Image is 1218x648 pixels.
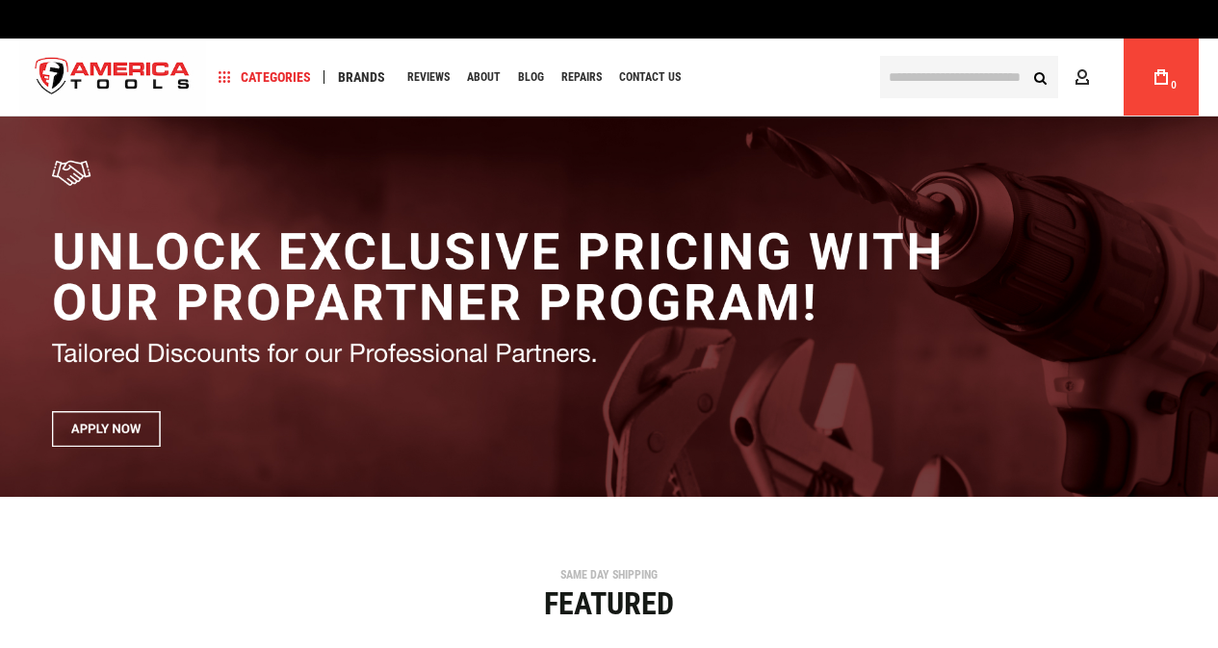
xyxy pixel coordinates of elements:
a: Reviews [399,65,458,91]
a: Brands [329,65,394,91]
span: Blog [518,71,544,83]
a: 0 [1143,39,1179,116]
div: SAME DAY SHIPPING [14,569,1204,581]
span: About [467,71,501,83]
span: Contact Us [619,71,681,83]
span: Brands [338,70,385,84]
div: Featured [14,588,1204,619]
a: Contact Us [610,65,689,91]
a: store logo [19,41,206,114]
span: Reviews [407,71,450,83]
a: About [458,65,509,91]
button: Search [1022,59,1058,95]
span: Repairs [561,71,602,83]
img: America Tools [19,41,206,114]
a: Repairs [553,65,610,91]
span: 0 [1171,80,1177,91]
a: Categories [210,65,320,91]
a: Blog [509,65,553,91]
span: Categories [219,70,311,84]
